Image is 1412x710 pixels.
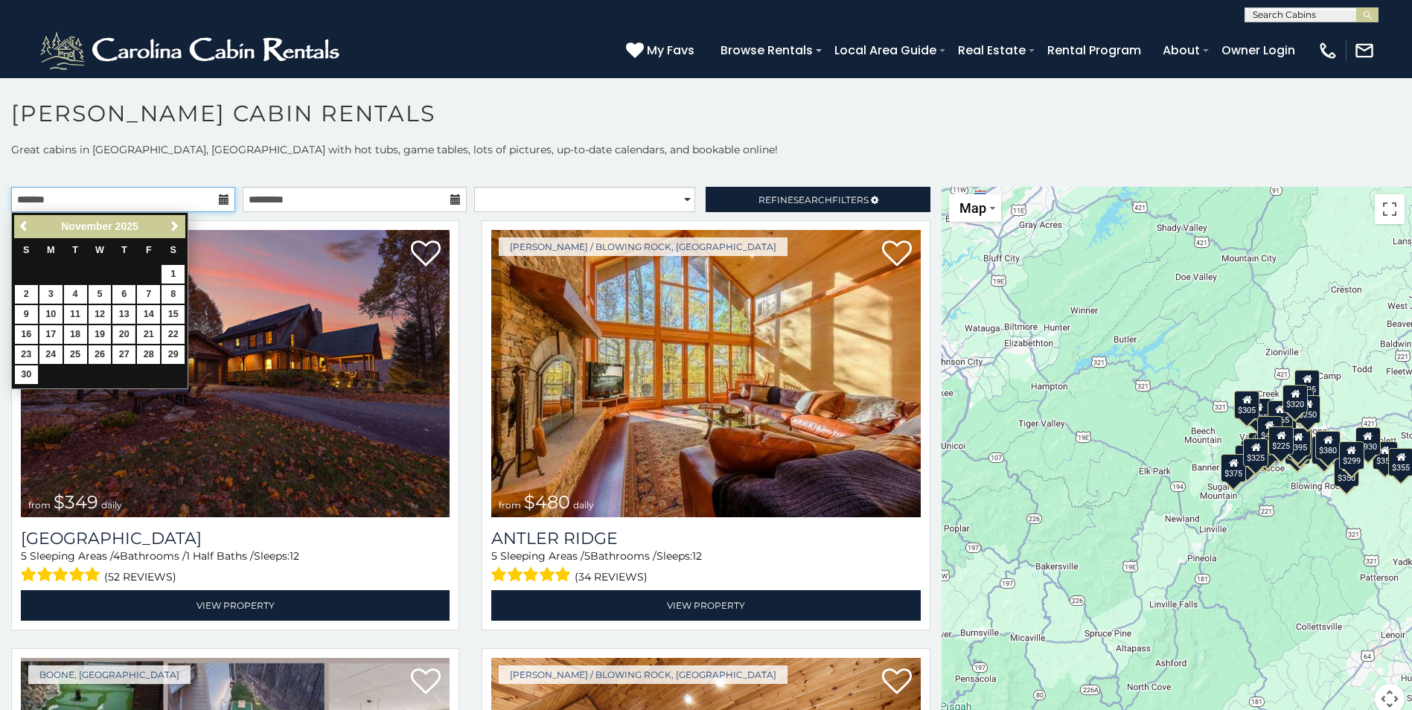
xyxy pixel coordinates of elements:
[499,499,521,511] span: from
[491,549,920,586] div: Sleeping Areas / Bathrooms / Sleeps:
[499,665,788,684] a: [PERSON_NAME] / Blowing Rock, [GEOGRAPHIC_DATA]
[706,187,930,212] a: RefineSearchFilters
[137,305,160,324] a: 14
[626,41,698,60] a: My Favs
[89,305,112,324] a: 12
[1243,438,1268,467] div: $325
[121,245,127,255] span: Thursday
[1268,426,1294,455] div: $225
[1214,37,1303,63] a: Owner Login
[162,325,185,344] a: 22
[112,325,135,344] a: 20
[28,665,191,684] a: Boone, [GEOGRAPHIC_DATA]
[112,305,135,324] a: 13
[882,239,912,270] a: Add to favorites
[21,230,450,517] img: Diamond Creek Lodge
[951,37,1033,63] a: Real Estate
[491,590,920,621] a: View Property
[89,325,112,344] a: 19
[115,220,138,232] span: 2025
[16,217,34,236] a: Previous
[162,345,185,364] a: 29
[64,305,87,324] a: 11
[411,667,441,698] a: Add to favorites
[491,549,497,563] span: 5
[113,549,120,563] span: 4
[491,230,920,517] img: Antler Ridge
[146,245,152,255] span: Friday
[39,285,63,304] a: 3
[827,37,944,63] a: Local Area Guide
[19,220,31,232] span: Previous
[1040,37,1149,63] a: Rental Program
[1294,370,1320,398] div: $525
[491,528,920,549] a: Antler Ridge
[290,549,299,563] span: 12
[64,325,87,344] a: 18
[882,667,912,698] a: Add to favorites
[89,285,112,304] a: 5
[186,549,254,563] span: 1 Half Baths /
[162,265,185,284] a: 1
[411,239,441,270] a: Add to favorites
[713,37,820,63] a: Browse Rentals
[15,365,38,384] a: 30
[15,285,38,304] a: 2
[575,567,648,586] span: (34 reviews)
[793,194,832,205] span: Search
[584,549,590,563] span: 5
[137,325,160,344] a: 21
[1354,40,1375,61] img: mail-regular-white.png
[137,285,160,304] a: 7
[89,345,112,364] a: 26
[112,345,135,364] a: 27
[1234,391,1259,419] div: $305
[1268,400,1293,429] div: $565
[1355,427,1381,455] div: $930
[21,549,27,563] span: 5
[499,237,788,256] a: [PERSON_NAME] / Blowing Rock, [GEOGRAPHIC_DATA]
[39,325,63,344] a: 17
[1221,454,1246,482] div: $375
[692,549,702,563] span: 12
[165,217,184,236] a: Next
[524,491,570,513] span: $480
[21,230,450,517] a: Diamond Creek Lodge from $349 daily
[1282,385,1308,413] div: $320
[54,491,98,513] span: $349
[21,590,450,621] a: View Property
[15,325,38,344] a: 16
[37,28,346,73] img: White-1-2.png
[21,528,450,549] a: [GEOGRAPHIC_DATA]
[21,549,450,586] div: Sleeping Areas / Bathrooms / Sleeps:
[1315,431,1341,459] div: $380
[95,245,104,255] span: Wednesday
[1285,428,1311,456] div: $395
[28,499,51,511] span: from
[1373,441,1398,470] div: $355
[101,499,122,511] span: daily
[39,345,63,364] a: 24
[1312,436,1337,464] div: $695
[1257,416,1282,444] div: $410
[647,41,694,60] span: My Favs
[21,528,450,549] h3: Diamond Creek Lodge
[758,194,869,205] span: Refine Filters
[1338,441,1364,470] div: $299
[15,305,38,324] a: 9
[61,220,112,232] span: November
[491,230,920,517] a: Antler Ridge from $480 daily
[15,345,38,364] a: 23
[1317,40,1338,61] img: phone-regular-white.png
[1155,37,1207,63] a: About
[47,245,55,255] span: Monday
[1375,194,1405,224] button: Toggle fullscreen view
[573,499,594,511] span: daily
[1295,395,1320,423] div: $250
[162,305,185,324] a: 15
[112,285,135,304] a: 6
[72,245,78,255] span: Tuesday
[162,285,185,304] a: 8
[169,220,181,232] span: Next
